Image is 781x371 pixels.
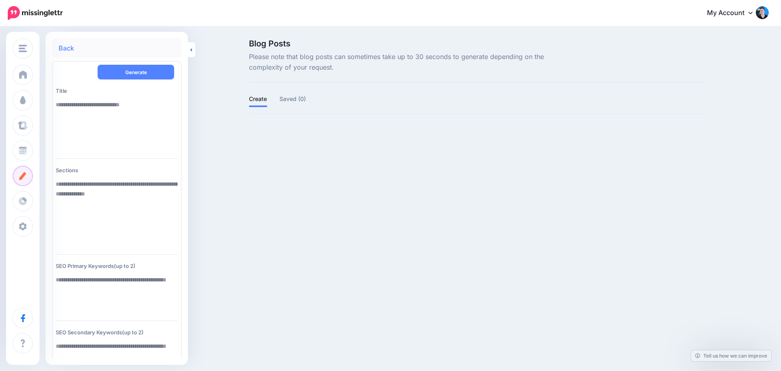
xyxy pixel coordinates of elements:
a: Create [249,94,267,104]
span: SEO Secondary Keywords(up to 2) [56,329,144,336]
button: Generate [98,65,174,79]
a: My Account [699,3,769,23]
a: Tell us how we can improve [691,350,771,361]
a: Saved (0) [279,94,306,104]
img: menu.png [19,45,27,52]
span: Blog Posts [249,40,549,48]
a: Back [59,45,74,51]
span: Please note that blog posts can sometimes take up to 30 seconds to generate depending on the comp... [249,52,549,73]
span: Title [56,88,67,94]
span: Sections [56,167,78,173]
span: SEO Primary Keywords(up to 2) [56,263,135,269]
img: Missinglettr [8,6,63,20]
